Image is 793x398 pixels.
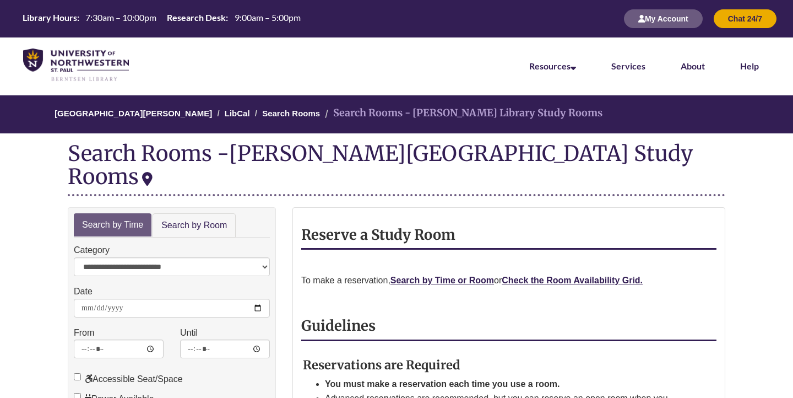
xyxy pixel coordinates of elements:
button: My Account [624,9,703,28]
label: Accessible Seat/Space [74,372,183,386]
input: Accessible Seat/Space [74,373,81,380]
span: 7:30am – 10:00pm [85,12,156,23]
div: Search Rooms - [68,142,725,196]
span: 9:00am – 5:00pm [235,12,301,23]
label: Until [180,326,198,340]
strong: Guidelines [301,317,376,335]
a: Search Rooms [262,109,320,118]
a: LibCal [225,109,250,118]
nav: Breadcrumb [68,95,725,133]
button: Chat 24/7 [714,9,776,28]
a: Search by Time [74,213,151,237]
a: Search by Time or Room [390,276,494,285]
a: Chat 24/7 [714,14,776,23]
label: Category [74,243,110,257]
label: Date [74,284,93,299]
a: About [681,61,705,71]
th: Research Desk: [162,12,230,24]
strong: Reservations are Required [303,357,460,373]
a: Services [611,61,645,71]
a: Search by Room [153,213,236,238]
strong: Reserve a Study Room [301,226,455,244]
p: To make a reservation, or [301,273,716,288]
a: Help [740,61,759,71]
a: Check the Room Availability Grid. [502,276,643,285]
img: UNWSP Library Logo [23,49,129,82]
th: Library Hours: [18,12,81,24]
a: Resources [529,61,576,71]
a: My Account [624,14,703,23]
table: Hours Today [18,12,305,25]
li: Search Rooms - [PERSON_NAME] Library Study Rooms [322,105,602,121]
strong: You must make a reservation each time you use a room. [325,379,560,389]
div: [PERSON_NAME][GEOGRAPHIC_DATA] Study Rooms [68,140,693,190]
a: Hours Today [18,12,305,26]
label: From [74,326,94,340]
a: [GEOGRAPHIC_DATA][PERSON_NAME] [55,109,212,118]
